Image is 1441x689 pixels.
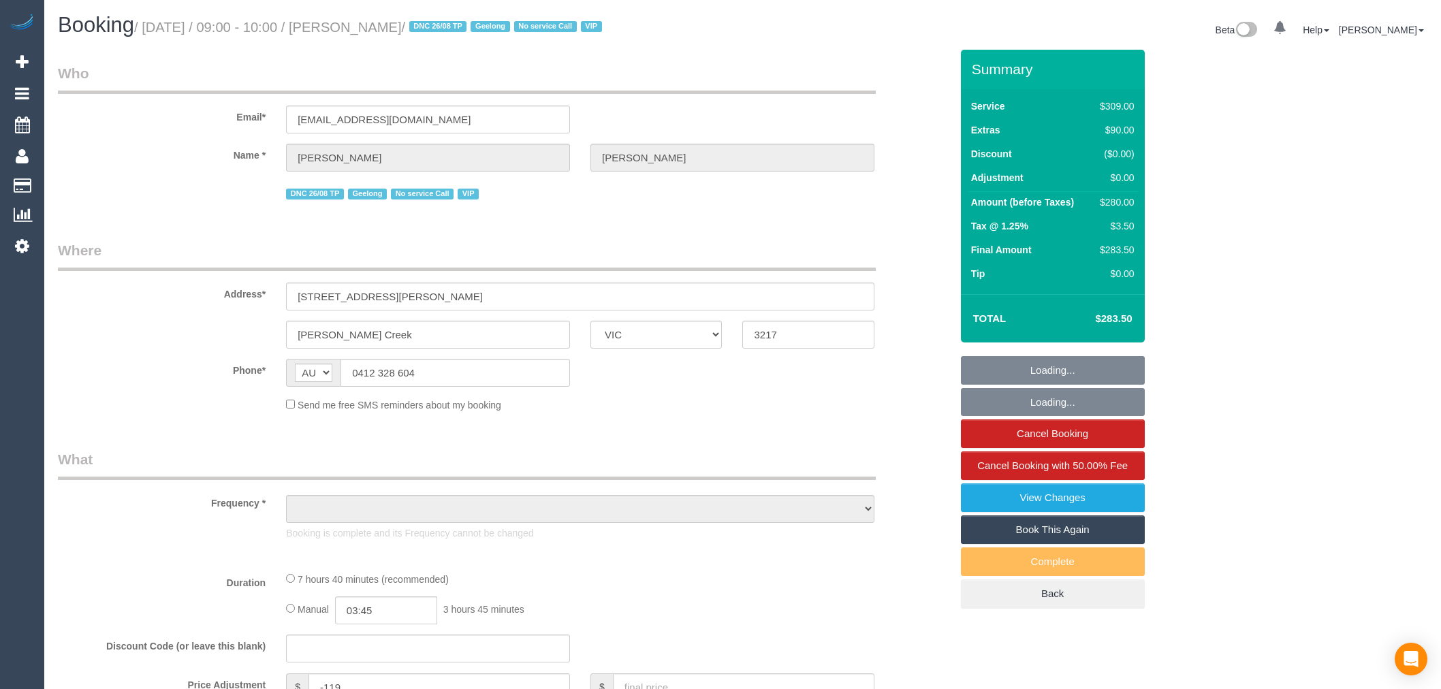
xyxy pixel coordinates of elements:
[1339,25,1424,35] a: [PERSON_NAME]
[1094,243,1134,257] div: $283.50
[973,313,1007,324] strong: Total
[972,61,1138,77] h3: Summary
[1094,147,1134,161] div: ($0.00)
[1235,22,1257,39] img: New interface
[286,189,344,199] span: DNC 26/08 TP
[742,321,874,349] input: Post Code*
[443,604,524,615] span: 3 hours 45 minutes
[391,189,454,199] span: No service Call
[48,571,276,590] label: Duration
[590,144,874,172] input: Last Name*
[961,451,1145,480] a: Cancel Booking with 50.00% Fee
[1395,643,1427,675] div: Open Intercom Messenger
[971,219,1028,233] label: Tax @ 1.25%
[1094,123,1134,137] div: $90.00
[286,526,874,540] p: Booking is complete and its Frequency cannot be changed
[961,483,1145,512] a: View Changes
[58,13,134,37] span: Booking
[971,171,1024,185] label: Adjustment
[961,515,1145,544] a: Book This Again
[1094,219,1134,233] div: $3.50
[971,123,1000,137] label: Extras
[458,189,479,199] span: VIP
[1303,25,1329,35] a: Help
[298,604,329,615] span: Manual
[1094,99,1134,113] div: $309.00
[286,106,570,133] input: Email*
[1094,171,1134,185] div: $0.00
[134,20,606,35] small: / [DATE] / 09:00 - 10:00 / [PERSON_NAME]
[58,240,876,271] legend: Where
[48,492,276,510] label: Frequency *
[58,449,876,480] legend: What
[48,359,276,377] label: Phone*
[48,144,276,162] label: Name *
[514,21,577,32] span: No service Call
[1094,195,1134,209] div: $280.00
[977,460,1128,471] span: Cancel Booking with 50.00% Fee
[348,189,387,199] span: Geelong
[471,21,509,32] span: Geelong
[971,99,1005,113] label: Service
[1054,313,1132,325] h4: $283.50
[286,144,570,172] input: First Name*
[341,359,570,387] input: Phone*
[402,20,606,35] span: /
[8,14,35,33] img: Automaid Logo
[1094,267,1134,281] div: $0.00
[409,21,467,32] span: DNC 26/08 TP
[58,63,876,94] legend: Who
[971,147,1012,161] label: Discount
[286,321,570,349] input: Suburb*
[298,574,449,585] span: 7 hours 40 minutes (recommended)
[971,267,985,281] label: Tip
[971,243,1032,257] label: Final Amount
[961,419,1145,448] a: Cancel Booking
[1216,25,1258,35] a: Beta
[581,21,602,32] span: VIP
[298,400,501,411] span: Send me free SMS reminders about my booking
[48,106,276,124] label: Email*
[961,579,1145,608] a: Back
[48,283,276,301] label: Address*
[971,195,1074,209] label: Amount (before Taxes)
[48,635,276,653] label: Discount Code (or leave this blank)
